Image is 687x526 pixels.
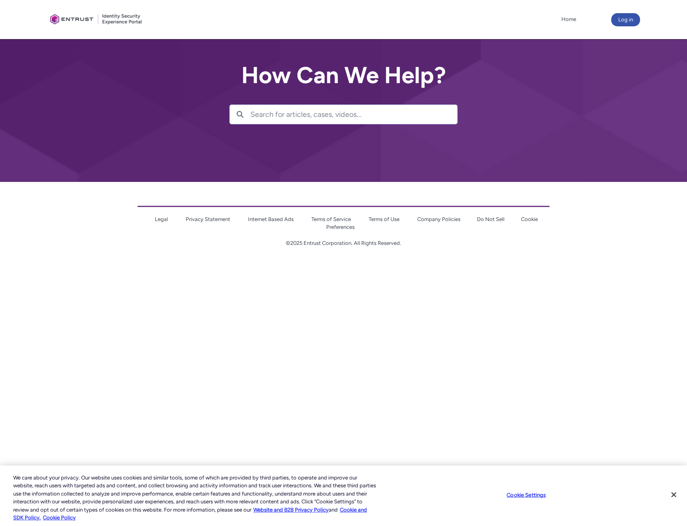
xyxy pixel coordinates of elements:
a: Do Not Sell [477,216,505,222]
a: Company Policies [417,216,460,222]
p: ©2025 Entrust Corporation. All Rights Reserved. [138,239,550,247]
a: Legal [155,216,168,222]
h2: How Can We Help? [229,63,458,88]
button: Close [665,486,683,504]
button: Search [230,105,250,124]
a: Home [559,13,578,26]
a: Terms of Service [311,216,351,222]
div: We care about your privacy. Our website uses cookies and similar tools, some of which are provide... [13,474,378,522]
a: Internet Based Ads [248,216,294,222]
a: Terms of Use [369,216,400,222]
input: Search for articles, cases, videos... [250,105,457,124]
button: Cookie Settings [500,487,552,503]
a: More information about our cookie policy., opens in a new tab [253,507,329,513]
button: Log in [611,13,640,26]
a: Cookie Policy [43,514,76,521]
a: Privacy Statement [186,216,230,222]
